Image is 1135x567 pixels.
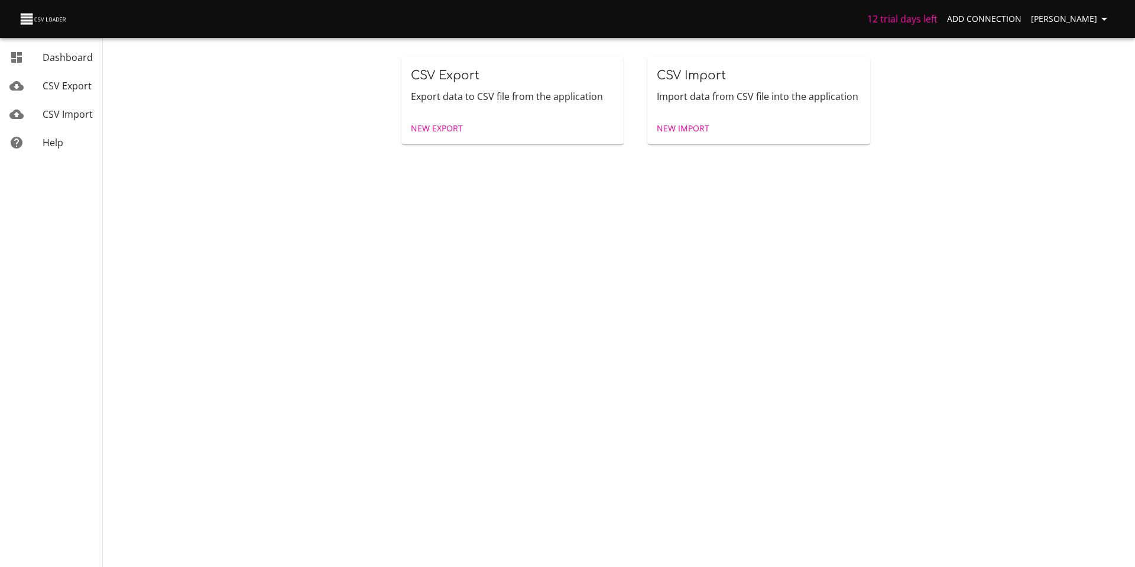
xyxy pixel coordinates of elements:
[652,118,714,140] a: New Import
[867,11,938,27] h6: 12 trial days left
[43,79,92,92] span: CSV Export
[411,121,463,136] span: New Export
[657,89,861,104] p: Import data from CSV file into the application
[43,136,63,149] span: Help
[947,12,1022,27] span: Add Connection
[657,69,726,82] span: CSV Import
[411,69,479,82] span: CSV Export
[43,51,93,64] span: Dashboard
[19,11,69,27] img: CSV Loader
[1031,12,1111,27] span: [PERSON_NAME]
[942,8,1026,30] a: Add Connection
[657,121,709,136] span: New Import
[1026,8,1116,30] button: [PERSON_NAME]
[406,118,468,140] a: New Export
[411,89,615,104] p: Export data to CSV file from the application
[43,108,93,121] span: CSV Import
